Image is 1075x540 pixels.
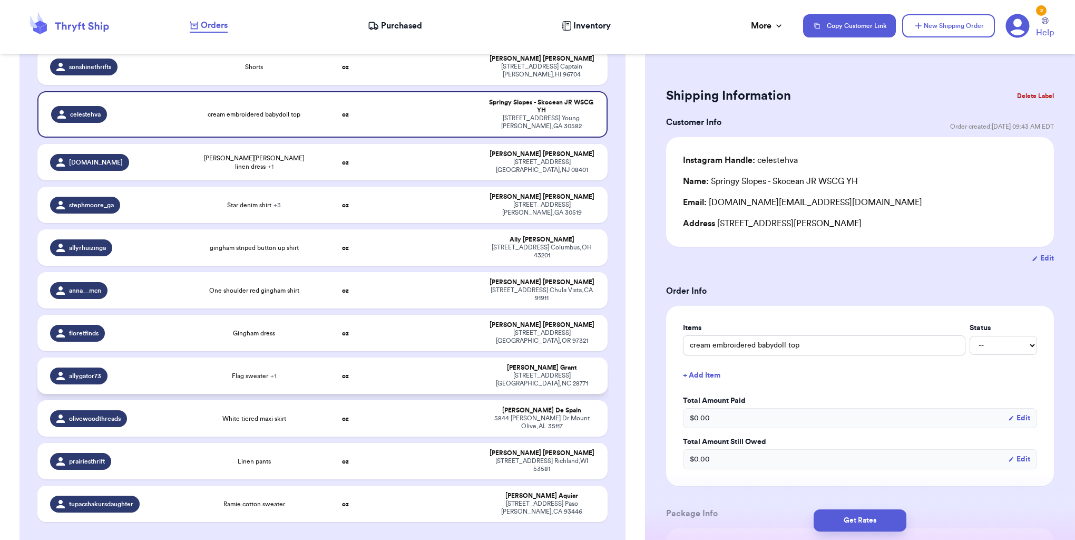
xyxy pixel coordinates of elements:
[683,198,707,207] span: Email:
[69,329,99,337] span: floretfinds
[666,88,791,104] h2: Shipping Information
[666,116,721,129] h3: Customer Info
[201,19,228,32] span: Orders
[381,20,422,32] span: Purchased
[488,114,594,130] div: [STREET_ADDRESS] Young [PERSON_NAME] , GA 30582
[488,150,595,158] div: [PERSON_NAME] [PERSON_NAME]
[210,244,299,252] span: gingham striped button up shirt
[814,509,906,532] button: Get Rates
[902,14,995,37] button: New Shipping Order
[488,236,595,244] div: Ally [PERSON_NAME]
[488,201,595,217] div: [STREET_ADDRESS] [PERSON_NAME] , GA 30519
[1008,454,1030,465] button: Edit
[69,500,133,508] span: tupacshakursdaughter
[245,63,263,71] span: Shorts
[488,278,595,286] div: [PERSON_NAME] [PERSON_NAME]
[1036,26,1054,39] span: Help
[70,110,101,119] span: celestehva
[488,329,595,345] div: [STREET_ADDRESS] [GEOGRAPHIC_DATA] , OR 97321
[488,158,595,174] div: [STREET_ADDRESS] [GEOGRAPHIC_DATA] , NJ 08401
[69,286,101,295] span: anna__mcn
[232,372,276,380] span: Flag sweater
[342,245,349,251] strong: oz
[488,99,594,114] div: Springy Slopes - Skocean JR WSCG YH
[683,396,1037,406] label: Total Amount Paid
[488,449,595,457] div: [PERSON_NAME] [PERSON_NAME]
[488,321,595,329] div: [PERSON_NAME] [PERSON_NAME]
[683,219,715,228] span: Address
[368,20,422,32] a: Purchased
[488,286,595,302] div: [STREET_ADDRESS] Chula Vista , CA 91911
[683,217,1037,230] div: [STREET_ADDRESS][PERSON_NAME]
[488,55,595,63] div: [PERSON_NAME] [PERSON_NAME]
[223,500,285,508] span: Ramie cotton sweater
[1036,5,1047,16] div: 2
[573,20,611,32] span: Inventory
[1036,17,1054,39] a: Help
[683,196,1037,209] div: [DOMAIN_NAME][EMAIL_ADDRESS][DOMAIN_NAME]
[190,19,228,33] a: Orders
[970,323,1037,333] label: Status
[679,364,1041,387] button: + Add Item
[208,110,300,119] span: cream embroidered babydoll top
[227,201,281,209] span: Star denim shirt
[488,193,595,201] div: [PERSON_NAME] [PERSON_NAME]
[488,500,595,516] div: [STREET_ADDRESS] Paso [PERSON_NAME] , CA 93446
[342,159,349,166] strong: oz
[69,457,105,466] span: prairiesthrift
[1013,84,1058,108] button: Delete Label
[683,156,755,165] span: Instagram Handle:
[683,323,965,333] label: Items
[950,122,1054,131] span: Order created: [DATE] 09:43 AM EDT
[268,163,273,170] span: + 1
[342,416,349,422] strong: oz
[270,373,276,379] span: + 1
[488,492,595,500] div: [PERSON_NAME] Aquiar
[488,63,595,79] div: [STREET_ADDRESS] Captain [PERSON_NAME] , HI 96704
[690,413,710,423] span: $ 0.00
[222,414,286,423] span: White tiered maxi skirt
[488,457,595,473] div: [STREET_ADDRESS] Richland , WI 53581
[1008,413,1030,423] button: Edit
[683,175,858,188] div: Springy Slopes - Skocean JR WSCG YH
[342,64,349,70] strong: oz
[342,330,349,336] strong: oz
[342,373,349,379] strong: oz
[233,329,275,337] span: Gingham dress
[488,244,595,259] div: [STREET_ADDRESS] Columbus , OH 43201
[342,501,349,507] strong: oz
[69,201,114,209] span: stephmoore_ga
[69,414,121,423] span: olivewoodthreads
[751,20,784,32] div: More
[488,364,595,372] div: [PERSON_NAME] Grant
[1032,253,1054,264] button: Edit
[803,14,896,37] button: Copy Customer Link
[69,244,106,252] span: allyrhuizinga
[342,202,349,208] strong: oz
[683,177,709,186] span: Name:
[488,414,595,430] div: 5844 [PERSON_NAME] Dr Mount Olive , AL 35117
[1005,14,1030,38] a: 2
[488,372,595,388] div: [STREET_ADDRESS] [GEOGRAPHIC_DATA] , NC 28771
[666,285,1054,297] h3: Order Info
[203,154,305,171] span: [PERSON_NAME][PERSON_NAME] linen dress
[238,457,271,466] span: Linen pants
[683,154,798,167] div: celestehva
[342,287,349,294] strong: oz
[562,20,611,32] a: Inventory
[209,286,299,295] span: One shoulder red gingham shirt
[273,202,281,208] span: + 3
[69,372,101,380] span: allygator73
[69,158,123,167] span: [DOMAIN_NAME]
[683,437,1037,447] label: Total Amount Still Owed
[69,63,111,71] span: sonshinethrifts
[342,111,349,118] strong: oz
[690,454,710,465] span: $ 0.00
[342,458,349,465] strong: oz
[488,407,595,414] div: [PERSON_NAME] De Spain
